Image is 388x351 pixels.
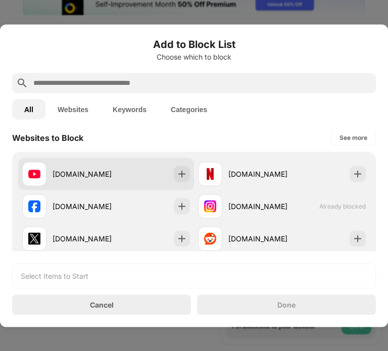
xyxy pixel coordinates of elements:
[228,201,287,212] div: [DOMAIN_NAME]
[53,201,112,212] div: [DOMAIN_NAME]
[277,300,296,309] div: Done
[28,232,40,244] img: favicons
[12,36,376,52] h6: Add to Block List
[16,77,28,89] img: search.svg
[45,99,101,119] button: Websites
[339,132,367,142] div: See more
[53,169,112,179] div: [DOMAIN_NAME]
[204,168,216,180] img: favicons
[204,232,216,244] img: favicons
[204,200,216,212] img: favicons
[12,132,83,142] div: Websites to Block
[319,203,366,210] span: Already blocked
[12,99,45,119] button: All
[21,271,88,281] div: Select Items to Start
[90,300,114,309] div: Cancel
[53,233,112,244] div: [DOMAIN_NAME]
[28,168,40,180] img: favicons
[159,99,219,119] button: Categories
[101,99,159,119] button: Keywords
[228,233,287,244] div: [DOMAIN_NAME]
[12,53,376,61] div: Choose which to block
[228,169,287,179] div: [DOMAIN_NAME]
[28,200,40,212] img: favicons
